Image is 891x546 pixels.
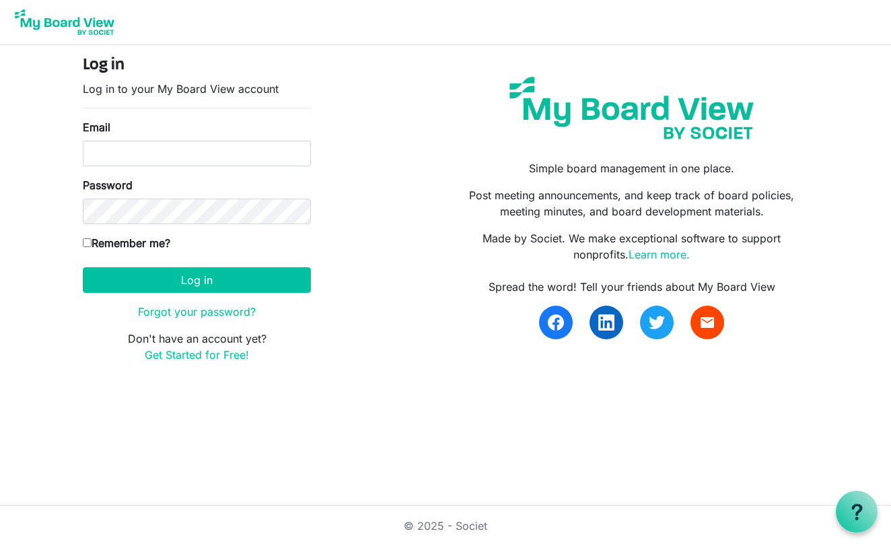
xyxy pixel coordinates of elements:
label: Email [83,119,110,135]
img: linkedin.svg [598,314,614,331]
input: Remember me? [83,238,92,247]
h4: Log in [83,56,311,75]
p: Log in to your My Board View account [83,81,311,97]
img: facebook.svg [548,314,564,331]
label: Password [83,177,133,193]
div: Spread the word! Tell your friends about My Board View [456,279,808,295]
img: My Board View Logo [11,5,118,39]
p: Made by Societ. We make exceptional software to support nonprofits. [456,230,808,263]
button: Log in [83,267,311,293]
p: Post meeting announcements, and keep track of board policies, meeting minutes, and board developm... [456,187,808,219]
p: Don't have an account yet? [83,331,311,363]
img: my-board-view-societ.svg [499,67,764,149]
label: Remember me? [83,235,170,251]
a: Forgot your password? [138,305,256,318]
span: email [699,314,715,331]
a: © 2025 - Societ [404,519,487,533]
a: email [690,306,724,339]
a: Get Started for Free! [145,348,249,362]
p: Simple board management in one place. [456,160,808,176]
a: Learn more. [629,248,690,261]
img: twitter.svg [649,314,665,331]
